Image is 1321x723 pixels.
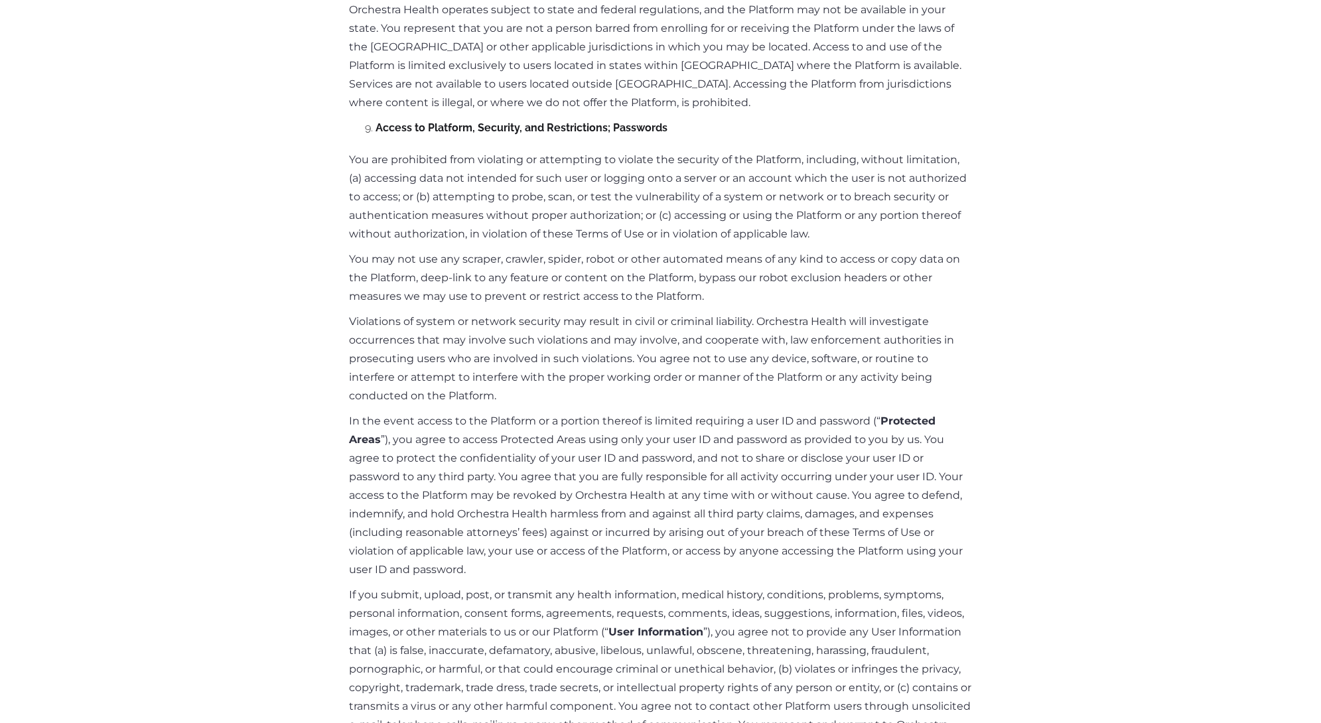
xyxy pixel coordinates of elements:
p: You are prohibited from violating or attempting to violate the security of the Platform, includin... [349,151,973,243]
strong: Access to Platform, Security, and Restrictions; Passwords [376,121,667,134]
p: Violations of system or network security may result in civil or criminal liability. Orchestra Hea... [349,312,973,405]
strong: User Information [608,625,703,638]
p: You may not use any scraper, crawler, spider, robot or other automated means of any kind to acces... [349,250,973,306]
p: Orchestra Health operates subject to state and federal regulations, and the Platform may not be a... [349,1,973,112]
p: In the event access to the Platform or a portion thereof is limited requiring a user ID and passw... [349,412,973,579]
